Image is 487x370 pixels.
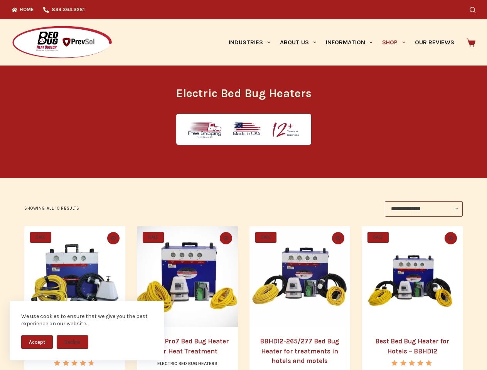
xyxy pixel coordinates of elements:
[255,232,276,243] span: SALE
[145,337,229,355] a: BBHD Pro7 Bed Bug Heater for Heat Treatment
[137,226,238,327] a: BBHD Pro7 Bed Bug Heater for Heat Treatment
[260,337,339,365] a: BBHD12-265/277 Bed Bug Heater for treatments in hotels and motels
[143,232,164,243] span: SALE
[275,19,321,66] a: About Us
[220,232,232,244] button: Quick view toggle
[249,226,351,327] a: BBHD12-265/277 Bed Bug Heater for treatments in hotels and motels
[362,226,463,327] a: Best Bed Bug Heater for Hotels - BBHD12
[12,25,113,60] img: Prevsol/Bed Bug Heat Doctor
[57,335,88,349] button: Decline
[367,232,389,243] span: SALE
[224,19,275,66] a: Industries
[99,85,388,102] h1: Electric Bed Bug Heaters
[30,232,51,243] span: SALE
[24,205,79,212] p: Showing all 10 results
[391,360,433,366] div: Rated 5.00 out of 5
[445,232,457,244] button: Quick view toggle
[410,19,459,66] a: Our Reviews
[375,337,450,355] a: Best Bed Bug Heater for Hotels – BBHD12
[385,201,463,217] select: Shop order
[24,226,125,327] a: Heater for Bed Bug Treatment - BBHD8
[6,3,29,26] button: Open LiveChat chat widget
[157,361,217,366] a: Electric Bed Bug Heaters
[21,335,53,349] button: Accept
[332,232,344,244] button: Quick view toggle
[377,19,410,66] a: Shop
[224,19,459,66] nav: Primary
[321,19,377,66] a: Information
[21,313,152,328] div: We use cookies to ensure that we give you the best experience on our website.
[470,7,475,13] button: Search
[107,232,120,244] button: Quick view toggle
